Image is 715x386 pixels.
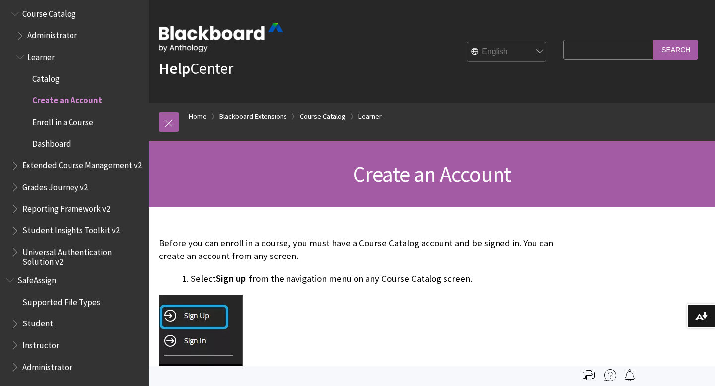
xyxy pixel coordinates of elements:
span: Course Catalog [22,5,76,19]
select: Site Language Selector [467,42,547,62]
a: Blackboard Extensions [219,110,287,123]
span: Universal Authentication Solution v2 [22,244,142,267]
span: Create an Account [32,92,102,106]
span: Create an Account [353,160,511,188]
span: Catalog [32,70,60,84]
span: Administrator [27,27,77,41]
span: Administrator [22,359,72,372]
img: Print [583,369,595,381]
p: Before you can enroll in a course, you must have a Course Catalog account and be signed in. You c... [159,237,558,262]
span: Learner [27,49,55,62]
span: SafeAssign [17,272,56,285]
img: Follow this page [624,369,636,381]
span: Enroll in a Course [32,114,93,127]
strong: Help [159,59,190,78]
a: HelpCenter [159,59,233,78]
a: Home [189,110,207,123]
a: Learner [358,110,382,123]
span: Extended Course Management v2 [22,157,142,171]
span: Instructor [22,337,59,350]
a: Course Catalog [300,110,346,123]
span: Student [22,316,53,329]
span: Reporting Framework v2 [22,200,110,214]
input: Search [653,40,698,59]
nav: Book outline for Blackboard SafeAssign [6,272,143,375]
img: Blackboard by Anthology [159,23,283,52]
span: Student Insights Toolkit v2 [22,222,120,236]
span: Supported File Types [22,294,100,307]
span: Sign up [216,273,246,284]
span: Dashboard [32,135,71,149]
span: Grades Journey v2 [22,179,88,192]
li: Select from the navigation menu on any Course Catalog screen. [191,272,558,286]
img: More help [604,369,616,381]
